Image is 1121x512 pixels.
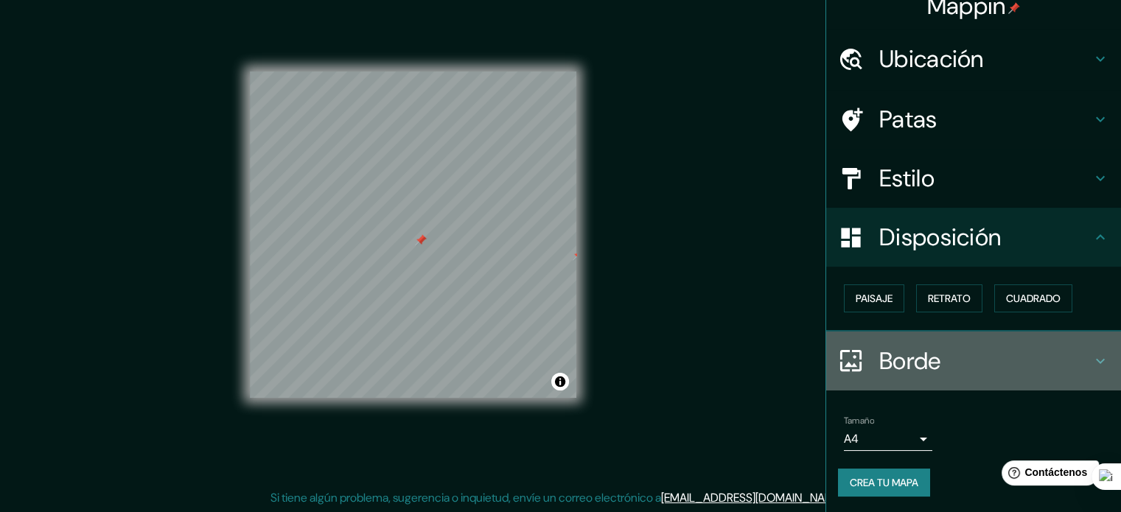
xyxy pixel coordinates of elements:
canvas: Mapa [250,71,576,398]
iframe: Lanzador de widgets de ayuda [990,455,1105,496]
font: Disposición [879,222,1001,253]
div: Disposición [826,208,1121,267]
font: Cuadrado [1006,292,1061,305]
font: Borde [879,346,941,376]
a: [EMAIL_ADDRESS][DOMAIN_NAME] [661,490,843,505]
div: Patas [826,90,1121,149]
button: Activar o desactivar atribución [551,373,569,390]
div: A4 [844,427,932,451]
button: Retrato [916,284,982,312]
font: Si tiene algún problema, sugerencia o inquietud, envíe un correo electrónico a [270,490,661,505]
div: Borde [826,332,1121,390]
font: Patas [879,104,937,135]
font: Ubicación [879,43,984,74]
font: Tamaño [844,415,874,427]
button: Crea tu mapa [838,469,930,497]
div: Ubicación [826,29,1121,88]
font: Estilo [879,163,935,194]
font: Crea tu mapa [850,476,918,489]
font: A4 [844,431,859,446]
img: pin-icon.png [1008,2,1020,14]
button: Paisaje [844,284,904,312]
font: Paisaje [856,292,893,305]
button: Cuadrado [994,284,1072,312]
div: Estilo [826,149,1121,208]
font: Retrato [928,292,971,305]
